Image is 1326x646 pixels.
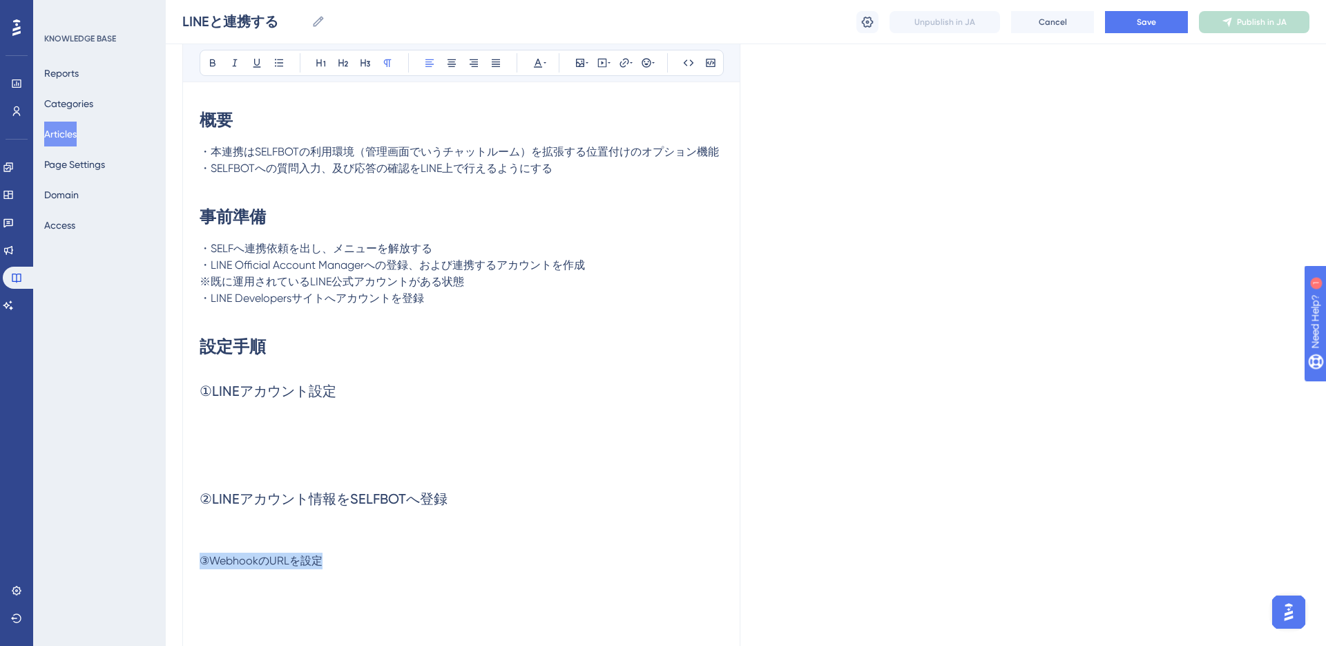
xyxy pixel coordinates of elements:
span: Publish in JA [1237,17,1287,28]
iframe: UserGuiding AI Assistant Launcher [1268,591,1309,633]
span: ①LINEアカウント設定 [200,383,336,399]
span: ・本連携はSELFBOTの利用環境（管理画面でいうチャットルーム）を拡張する位置付けのオプション機能 [200,145,719,158]
span: ・SELFへ連携依頼を出し、メニューを解放する [200,242,432,255]
button: Publish in JA [1199,11,1309,33]
input: Article Name [182,12,306,31]
button: Domain [44,182,79,207]
span: ※既に運用されているLINE公式アカウントがある状態 [200,275,464,288]
span: Save [1137,17,1156,28]
button: Cancel [1011,11,1094,33]
span: ③WebhookのURLを設定 [200,554,323,567]
span: ・SELFBOTへの質問入力、及び応答の確認をLINE上で行えるようにする [200,162,552,175]
span: Unpublish in JA [914,17,975,28]
span: ・LINE Developersサイトへアカウントを登録 [200,292,424,305]
button: Access [44,213,75,238]
span: Cancel [1039,17,1067,28]
strong: 概要 [200,110,233,130]
span: Need Help? [32,3,86,20]
button: Articles [44,122,77,146]
span: ・LINE Official Account Managerへの登録、および連携するアカウントを作成 [200,258,585,272]
strong: 設定手順 [200,336,266,357]
button: Unpublish in JA [890,11,1000,33]
button: Save [1105,11,1188,33]
div: KNOWLEDGE BASE [44,33,116,44]
div: 1 [96,7,100,18]
button: Page Settings [44,152,105,177]
button: Categories [44,91,93,116]
span: ②LINEアカウント情報をSELFBOTへ登録 [200,491,448,507]
strong: 事前準備 [200,207,266,227]
button: Reports [44,61,79,86]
